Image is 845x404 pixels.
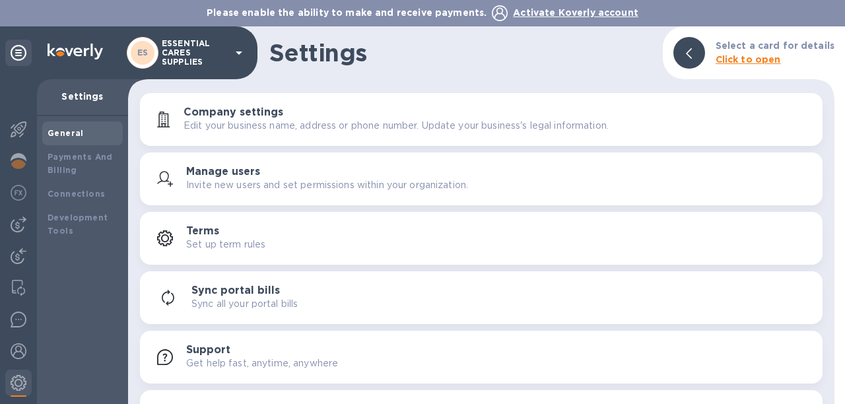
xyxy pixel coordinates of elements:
h3: Support [186,344,230,356]
b: Select a card for details [716,40,834,51]
p: Edit your business name, address or phone number. Update your business's legal information. [184,119,609,133]
h1: Settings [269,39,652,67]
b: Please enable the ability to make and receive payments. [207,7,638,18]
p: Invite new users and set permissions within your organization. [186,178,468,192]
b: ES [137,48,149,57]
button: Company settingsEdit your business name, address or phone number. Update your business's legal in... [140,93,823,146]
b: Payments And Billing [48,152,113,175]
p: Sync all your portal bills [191,297,298,311]
img: Foreign exchange [11,185,26,201]
div: Unpin categories [5,40,32,66]
span: Activate Koverly account [513,7,638,18]
h3: Sync portal bills [191,285,280,297]
p: Set up term rules [186,238,265,252]
button: TermsSet up term rules [140,212,823,265]
b: Development Tools [48,213,108,236]
img: Logo [48,44,103,59]
b: Click to open [716,54,781,65]
h3: Manage users [186,166,260,178]
h3: Terms [186,225,219,238]
p: ESSENTIAL CARES SUPPLIES [162,39,228,67]
button: Manage usersInvite new users and set permissions within your organization. [140,152,823,205]
button: Sync portal billsSync all your portal bills [140,271,823,324]
p: Settings [48,90,118,103]
h3: Company settings [184,106,283,119]
b: General [48,128,84,138]
p: Get help fast, anytime, anywhere [186,356,338,370]
button: SupportGet help fast, anytime, anywhere [140,331,823,384]
b: Connections [48,189,105,199]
